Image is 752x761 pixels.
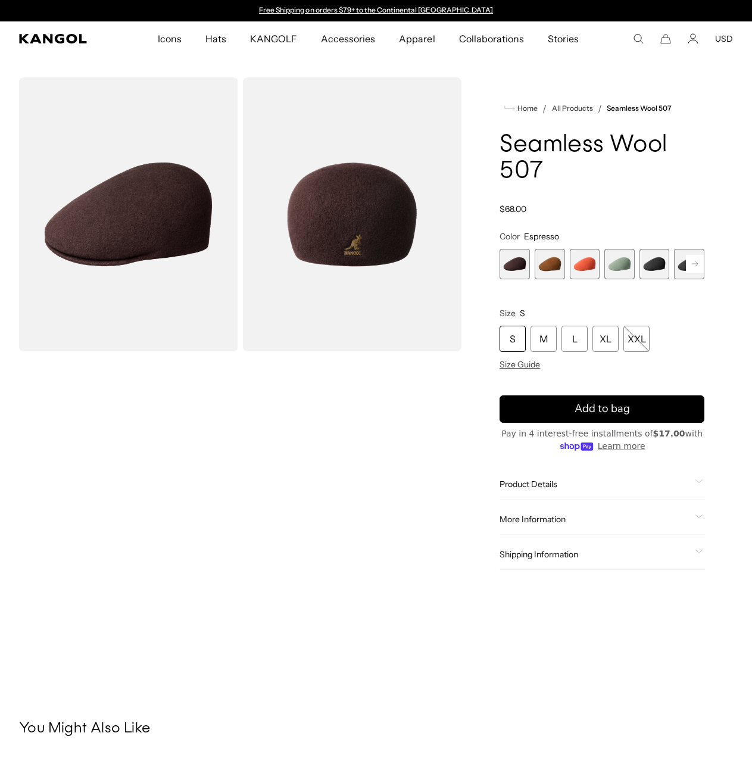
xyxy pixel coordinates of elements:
[19,77,238,351] img: color-espresso
[19,77,461,629] product-gallery: Gallery Viewer
[604,249,635,279] label: Sage Green
[146,21,194,56] a: Icons
[19,720,733,738] h3: You Might Also Like
[524,231,559,242] span: Espresso
[607,104,672,113] a: Seamless Wool 507
[504,103,538,114] a: Home
[158,21,182,56] span: Icons
[623,326,650,352] div: XXL
[399,21,435,56] span: Apparel
[447,21,536,56] a: Collaborations
[321,21,375,56] span: Accessories
[674,249,704,279] label: Black
[520,308,525,319] span: S
[688,33,698,44] a: Account
[604,249,635,279] div: 4 of 9
[500,231,520,242] span: Color
[500,308,516,319] span: Size
[660,33,671,44] button: Cart
[459,21,524,56] span: Collaborations
[500,395,704,423] button: Add to bag
[593,101,602,116] li: /
[548,21,579,56] span: Stories
[500,326,526,352] div: S
[500,249,530,279] div: 1 of 9
[538,101,547,116] li: /
[259,5,493,14] a: Free Shipping on orders $79+ to the Continental [GEOGRAPHIC_DATA]
[570,249,600,279] div: 3 of 9
[254,6,499,15] div: 1 of 2
[19,34,104,43] a: Kangol
[674,249,704,279] div: 6 of 9
[500,479,690,489] span: Product Details
[561,326,588,352] div: L
[500,514,690,525] span: More Information
[500,101,704,116] nav: breadcrumbs
[639,249,670,279] label: Black/Gold
[254,6,499,15] slideshow-component: Announcement bar
[250,21,297,56] span: KANGOLF
[500,549,690,560] span: Shipping Information
[535,249,565,279] div: 2 of 9
[633,33,644,44] summary: Search here
[536,21,591,56] a: Stories
[535,249,565,279] label: Rustic Caramel
[570,249,600,279] label: Coral Flame
[500,249,530,279] label: Espresso
[194,21,238,56] a: Hats
[639,249,670,279] div: 5 of 9
[243,77,462,351] img: color-espresso
[592,326,619,352] div: XL
[515,104,538,113] span: Home
[387,21,447,56] a: Apparel
[205,21,226,56] span: Hats
[500,132,704,185] h1: Seamless Wool 507
[254,6,499,15] div: Announcement
[500,359,540,370] span: Size Guide
[715,33,733,44] button: USD
[531,326,557,352] div: M
[238,21,309,56] a: KANGOLF
[309,21,387,56] a: Accessories
[575,401,630,417] span: Add to bag
[500,204,526,214] span: $68.00
[552,104,593,113] a: All Products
